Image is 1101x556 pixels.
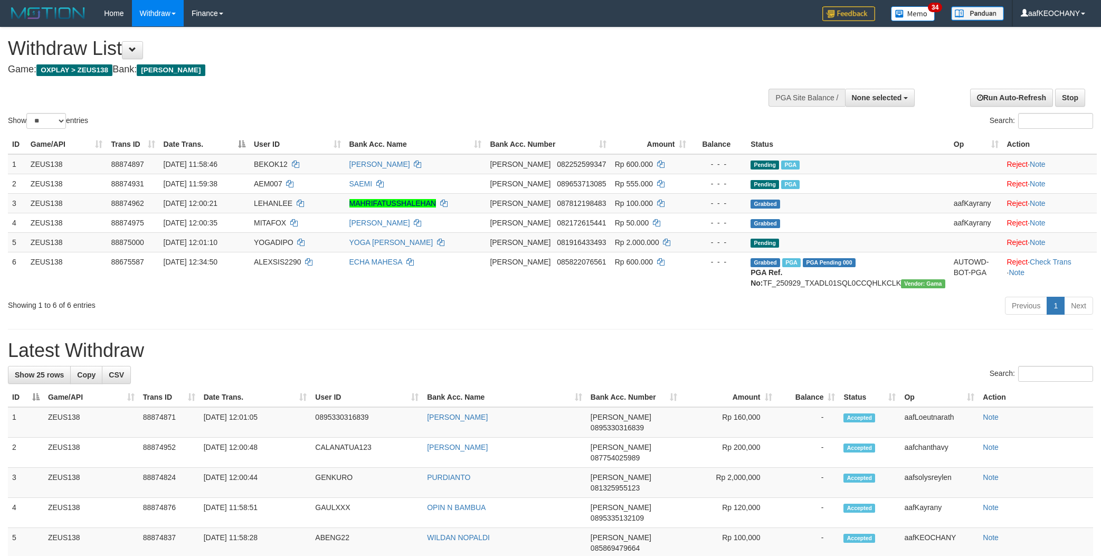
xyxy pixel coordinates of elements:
img: Feedback.jpg [822,6,875,21]
th: Date Trans.: activate to sort column ascending [200,388,311,407]
span: Copy 082252599347 to clipboard [557,160,606,168]
a: Reject [1007,199,1028,208]
a: Reject [1007,180,1028,188]
span: Copy 081325955123 to clipboard [591,484,640,492]
select: Showentries [26,113,66,129]
img: Button%20Memo.svg [891,6,935,21]
th: Balance: activate to sort column ascending [776,388,840,407]
td: [DATE] 12:00:48 [200,438,311,468]
td: aafKayrany [900,498,979,528]
a: Reject [1007,238,1028,247]
a: ECHA MAHESA [349,258,402,266]
a: Note [983,443,999,451]
td: - [776,407,840,438]
a: Note [1030,238,1046,247]
span: Accepted [843,444,875,453]
input: Search: [1018,113,1093,129]
a: Note [1009,268,1024,277]
td: 4 [8,213,26,232]
span: None selected [852,93,902,102]
a: OPIN N BAMBUA [427,503,486,512]
span: 88874975 [111,219,144,227]
a: YOGA [PERSON_NAME] [349,238,433,247]
label: Search: [990,113,1093,129]
span: [DATE] 12:00:35 [164,219,217,227]
a: Copy [70,366,102,384]
th: Bank Acc. Number: activate to sort column ascending [486,135,610,154]
a: MAHRIFATUSSHALEHAN [349,199,436,208]
td: 1 [8,154,26,174]
th: Action [1003,135,1097,154]
span: Copy 0895335132109 to clipboard [591,514,644,522]
td: 3 [8,468,44,498]
span: Rp 50.000 [615,219,649,227]
span: Copy 087812198483 to clipboard [557,199,606,208]
img: panduan.png [951,6,1004,21]
span: Copy 085822076561 to clipboard [557,258,606,266]
th: Bank Acc. Number: activate to sort column ascending [586,388,681,407]
td: 4 [8,498,44,528]
label: Show entries [8,113,88,129]
td: 88874952 [139,438,200,468]
span: 88874962 [111,199,144,208]
td: 6 [8,252,26,293]
span: [PERSON_NAME] [591,443,651,451]
span: [PERSON_NAME] [490,160,550,168]
span: BEKOK12 [254,160,288,168]
span: Rp 600.000 [615,258,653,266]
th: ID: activate to sort column descending [8,388,44,407]
a: [PERSON_NAME] [427,443,488,451]
td: ZEUS138 [26,154,107,174]
td: aafsolysreylen [900,468,979,498]
th: Op: activate to sort column ascending [950,135,1003,154]
div: - - - [695,159,742,169]
a: Next [1064,297,1093,315]
span: Copy 085869479664 to clipboard [591,544,640,552]
span: Copy 089653713085 to clipboard [557,180,606,188]
td: 5 [8,232,26,252]
span: [PERSON_NAME] [490,199,550,208]
span: Rp 2.000.000 [615,238,659,247]
span: Marked by aafanarl [781,180,800,189]
td: · · [1003,252,1097,293]
td: Rp 120,000 [681,498,776,528]
h1: Withdraw List [8,38,724,59]
a: [PERSON_NAME] [349,219,410,227]
td: Rp 160,000 [681,407,776,438]
a: Note [1030,160,1046,168]
th: Date Trans.: activate to sort column descending [159,135,250,154]
span: Rp 555.000 [615,180,653,188]
span: Show 25 rows [15,371,64,379]
a: Note [1030,219,1046,227]
span: 34 [928,3,942,12]
b: PGA Ref. No: [751,268,782,287]
td: ZEUS138 [26,174,107,193]
span: Grabbed [751,200,780,209]
span: Accepted [843,504,875,513]
td: GENKURO [311,468,423,498]
label: Search: [990,366,1093,382]
td: 88874871 [139,407,200,438]
span: [PERSON_NAME] [591,413,651,421]
th: Action [979,388,1093,407]
span: Pending [751,161,779,169]
span: CSV [109,371,124,379]
td: · [1003,174,1097,193]
span: Vendor URL: https://trx31.1velocity.biz [901,279,945,288]
span: [PERSON_NAME] [591,473,651,482]
a: SAEMI [349,180,373,188]
td: ZEUS138 [26,213,107,232]
td: aafKayrany [950,193,1003,213]
a: Note [983,503,999,512]
td: · [1003,213,1097,232]
td: - [776,438,840,468]
a: Note [983,533,999,542]
td: ZEUS138 [44,498,139,528]
h1: Latest Withdraw [8,340,1093,361]
a: Stop [1055,89,1085,107]
span: MITAFOX [254,219,286,227]
td: - [776,468,840,498]
button: None selected [845,89,915,107]
a: Reject [1007,160,1028,168]
th: ID [8,135,26,154]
